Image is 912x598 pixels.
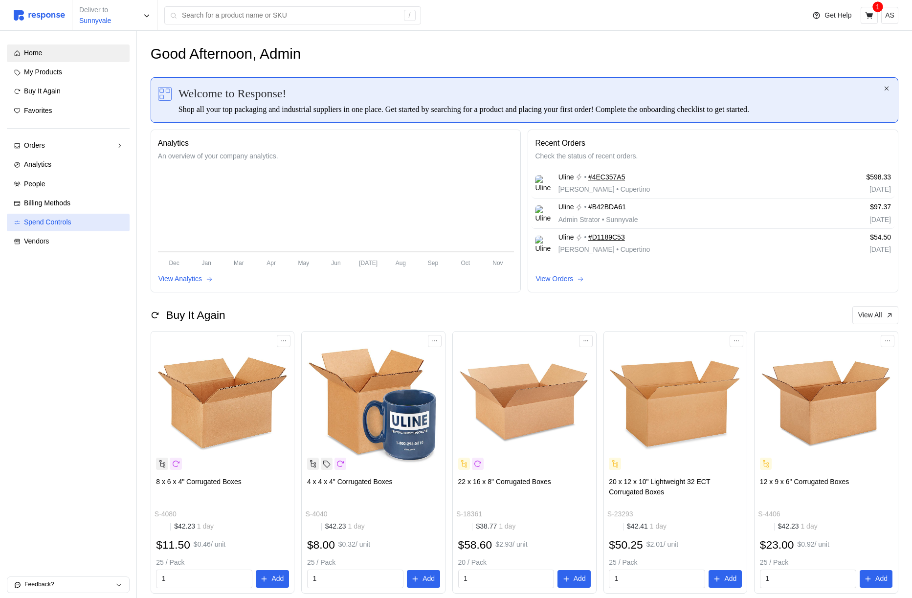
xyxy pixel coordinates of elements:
[156,337,289,470] img: S-4080
[615,245,621,253] span: •
[307,337,440,470] img: S-4040
[178,85,287,102] span: Welcome to Response!
[7,102,130,120] a: Favorites
[338,539,370,550] p: $0.32 / unit
[158,273,213,285] button: View Analytics
[535,236,551,252] img: Uline
[458,478,551,486] span: 22 x 16 x 8" Corrugated Boxes
[709,570,742,588] button: Add
[558,202,574,213] span: Uline
[588,202,626,213] a: #B42BDA61
[24,580,115,589] p: Feedback?
[778,521,818,532] p: $42.23
[169,259,179,266] tspan: Dec
[194,539,225,550] p: $0.46 / unit
[497,522,515,530] span: 1 day
[860,570,893,588] button: Add
[557,570,591,588] button: Add
[615,570,700,588] input: Qty
[156,537,190,553] h2: $11.50
[24,140,112,151] div: Orders
[458,557,591,568] p: 20 / Pack
[407,570,440,588] button: Add
[271,574,284,584] p: Add
[256,570,289,588] button: Add
[7,214,130,231] a: Spend Controls
[307,537,335,553] h2: $8.00
[307,557,440,568] p: 25 / Pack
[492,259,503,266] tspan: Nov
[156,557,289,568] p: 25 / Pack
[267,259,276,266] tspan: Apr
[588,172,625,183] a: #4EC357A5
[24,68,62,76] span: My Products
[24,87,61,95] span: Buy It Again
[7,64,130,81] a: My Products
[858,310,882,321] p: View All
[24,180,45,188] span: People
[7,195,130,212] a: Billing Methods
[807,215,891,225] p: [DATE]
[609,557,742,568] p: 25 / Pack
[760,478,849,486] span: 12 x 9 x 6" Corrugated Boxes
[7,83,130,100] a: Buy It Again
[464,570,549,588] input: Qty
[574,574,586,584] p: Add
[24,199,70,207] span: Billing Methods
[799,522,818,530] span: 1 day
[558,184,650,195] p: [PERSON_NAME] Cupertino
[609,478,710,496] span: 20 x 12 x 10" Lightweight 32 ECT Corrugated Boxes
[648,522,667,530] span: 1 day
[760,557,893,568] p: 25 / Pack
[305,509,327,520] p: S-4040
[158,151,514,162] p: An overview of your company analytics.
[558,232,574,243] span: Uline
[584,202,587,213] p: •
[588,232,625,243] a: #D1189C53
[876,1,880,12] p: 1
[24,107,52,114] span: Favorites
[881,7,898,24] button: AS
[156,478,242,486] span: 8 x 6 x 4" Corrugated Boxes
[760,337,893,470] img: S-4406
[428,259,439,266] tspan: Sep
[807,202,891,213] p: $97.37
[158,87,172,101] img: svg%3e
[584,172,587,183] p: •
[535,205,551,221] img: Uline
[765,570,850,588] input: Qty
[875,574,888,584] p: Add
[178,104,883,115] div: Shop all your top packaging and industrial suppliers in one place. Get started by searching for a...
[760,537,794,553] h2: $23.00
[535,137,891,149] p: Recent Orders
[404,10,416,22] div: /
[7,577,129,593] button: Feedback?
[646,539,678,550] p: $2.01 / unit
[201,259,211,266] tspan: Jan
[7,156,130,174] a: Analytics
[182,7,399,24] input: Search for a product name or SKU
[600,216,606,223] span: •
[724,574,736,584] p: Add
[807,172,891,183] p: $598.33
[535,151,891,162] p: Check the status of recent orders.
[346,522,365,530] span: 1 day
[852,306,898,325] button: View All
[423,574,435,584] p: Add
[7,233,130,250] a: Vendors
[7,137,130,155] a: Orders
[458,537,492,553] h2: $58.60
[24,160,51,168] span: Analytics
[174,521,214,532] p: $42.23
[151,44,301,64] h1: Good Afternoon, Admin
[155,509,177,520] p: S-4080
[158,274,202,285] p: View Analytics
[14,10,65,21] img: svg%3e
[885,10,894,21] p: AS
[461,259,470,266] tspan: Oct
[807,184,891,195] p: [DATE]
[535,274,573,285] p: View Orders
[797,539,829,550] p: $0.92 / unit
[558,244,650,255] p: [PERSON_NAME] Cupertino
[609,337,742,470] img: S-23293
